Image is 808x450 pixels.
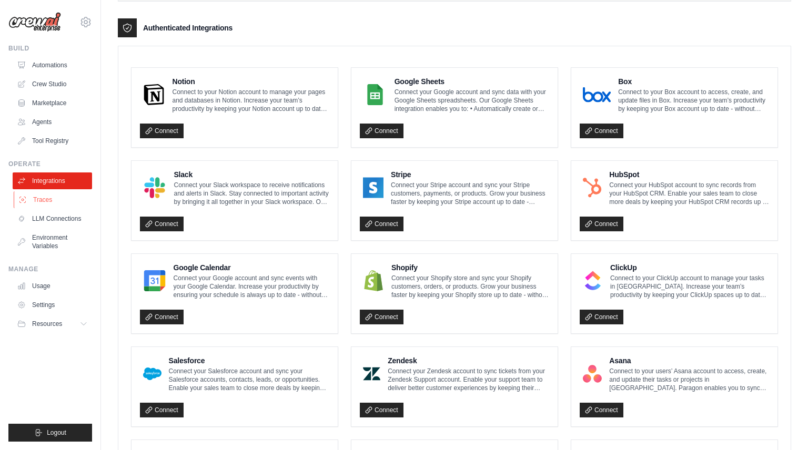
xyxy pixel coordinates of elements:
[143,270,166,291] img: Google Calendar Logo
[172,76,329,87] h4: Notion
[583,270,603,291] img: ClickUp Logo
[580,310,623,324] a: Connect
[580,217,623,231] a: Connect
[363,270,384,291] img: Shopify Logo
[580,124,623,138] a: Connect
[140,217,184,231] a: Connect
[143,177,166,198] img: Slack Logo
[609,169,769,180] h4: HubSpot
[140,310,184,324] a: Connect
[140,124,184,138] a: Connect
[583,363,602,384] img: Asana Logo
[13,210,92,227] a: LLM Connections
[143,363,161,384] img: Salesforce Logo
[395,76,549,87] h4: Google Sheets
[8,160,92,168] div: Operate
[580,403,623,417] a: Connect
[391,181,549,206] p: Connect your Stripe account and sync your Stripe customers, payments, or products. Grow your busi...
[13,278,92,294] a: Usage
[363,84,387,105] img: Google Sheets Logo
[609,181,769,206] p: Connect your HubSpot account to sync records from your HubSpot CRM. Enable your sales team to clo...
[13,76,92,93] a: Crew Studio
[174,262,329,273] h4: Google Calendar
[143,84,165,105] img: Notion Logo
[395,88,549,113] p: Connect your Google account and sync data with your Google Sheets spreadsheets. Our Google Sheets...
[360,217,403,231] a: Connect
[174,181,329,206] p: Connect your Slack workspace to receive notifications and alerts in Slack. Stay connected to impo...
[13,95,92,111] a: Marketplace
[169,355,329,366] h4: Salesforce
[174,274,329,299] p: Connect your Google account and sync events with your Google Calendar. Increase your productivity...
[610,274,769,299] p: Connect to your ClickUp account to manage your tasks in [GEOGRAPHIC_DATA]. Increase your team’s p...
[388,355,549,366] h4: Zendesk
[13,57,92,74] a: Automations
[13,132,92,149] a: Tool Registry
[14,191,93,208] a: Traces
[172,88,329,113] p: Connect to your Notion account to manage your pages and databases in Notion. Increase your team’s...
[8,265,92,273] div: Manage
[363,363,380,384] img: Zendesk Logo
[140,403,184,417] a: Connect
[8,12,61,32] img: Logo
[13,296,92,313] a: Settings
[391,262,549,273] h4: Shopify
[13,229,92,254] a: Environment Variables
[583,84,611,105] img: Box Logo
[169,367,329,392] p: Connect your Salesforce account and sync your Salesforce accounts, contacts, leads, or opportunit...
[13,315,92,332] button: Resources
[388,367,549,392] p: Connect your Zendesk account to sync tickets from your Zendesk Support account. Enable your suppo...
[360,403,403,417] a: Connect
[583,177,602,198] img: HubSpot Logo
[143,23,233,33] h3: Authenticated Integrations
[13,114,92,130] a: Agents
[618,76,769,87] h4: Box
[618,88,769,113] p: Connect to your Box account to access, create, and update files in Box. Increase your team’s prod...
[13,172,92,189] a: Integrations
[363,177,383,198] img: Stripe Logo
[360,310,403,324] a: Connect
[360,124,403,138] a: Connect
[391,274,549,299] p: Connect your Shopify store and sync your Shopify customers, orders, or products. Grow your busine...
[391,169,549,180] h4: Stripe
[174,169,329,180] h4: Slack
[8,424,92,442] button: Logout
[610,262,769,273] h4: ClickUp
[609,367,769,392] p: Connect to your users’ Asana account to access, create, and update their tasks or projects in [GE...
[32,320,62,328] span: Resources
[8,44,92,53] div: Build
[609,355,769,366] h4: Asana
[47,428,66,437] span: Logout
